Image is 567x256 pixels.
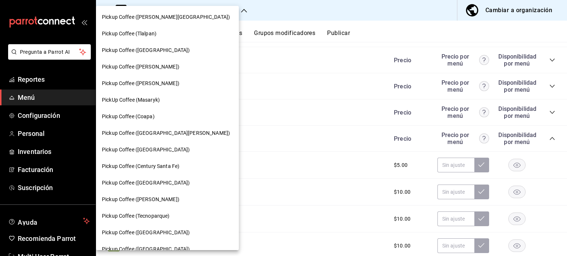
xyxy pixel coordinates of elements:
span: Pickup Coffee (Tlalpan) [102,30,157,38]
div: Pickup Coffee ([PERSON_NAME][GEOGRAPHIC_DATA]) [96,9,239,25]
div: Pickup Coffee (Century Santa Fe) [96,158,239,175]
span: Pickup Coffee ([GEOGRAPHIC_DATA]) [102,46,190,54]
span: Pickup Coffee ([PERSON_NAME][GEOGRAPHIC_DATA]) [102,13,230,21]
span: Pickup Coffee (Century Santa Fe) [102,162,179,170]
div: Pickup Coffee (Tecnoparque) [96,208,239,224]
div: Pickup Coffee ([GEOGRAPHIC_DATA]) [96,141,239,158]
span: Pickup Coffee ([GEOGRAPHIC_DATA][PERSON_NAME]) [102,129,230,137]
div: Pickup Coffee (Coapa) [96,108,239,125]
span: Pickup Coffee ([GEOGRAPHIC_DATA]) [102,179,190,187]
span: PickUp Coffee (Masaryk) [102,96,160,104]
div: Pickup Coffee ([GEOGRAPHIC_DATA]) [96,42,239,59]
span: Pickup Coffee (Coapa) [102,113,155,120]
span: Pickup Coffee (Tecnoparque) [102,212,170,220]
span: Pickup Coffee ([PERSON_NAME]) [102,80,179,87]
div: Pickup Coffee ([PERSON_NAME]) [96,59,239,75]
div: Pickup Coffee ([GEOGRAPHIC_DATA][PERSON_NAME]) [96,125,239,141]
div: Pickup Coffee ([GEOGRAPHIC_DATA]) [96,175,239,191]
div: PickUp Coffee (Masaryk) [96,92,239,108]
span: Pickup Coffee ([PERSON_NAME]) [102,196,179,203]
span: Pickup Coffee ([GEOGRAPHIC_DATA]) [102,146,190,154]
span: Pickup Coffee ([PERSON_NAME]) [102,63,179,71]
span: Pickup Coffee ([GEOGRAPHIC_DATA]) [102,245,190,253]
div: Pickup Coffee ([PERSON_NAME]) [96,191,239,208]
div: Pickup Coffee ([GEOGRAPHIC_DATA]) [96,224,239,241]
div: Pickup Coffee ([PERSON_NAME]) [96,75,239,92]
span: Pickup Coffee ([GEOGRAPHIC_DATA]) [102,229,190,236]
div: Pickup Coffee (Tlalpan) [96,25,239,42]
